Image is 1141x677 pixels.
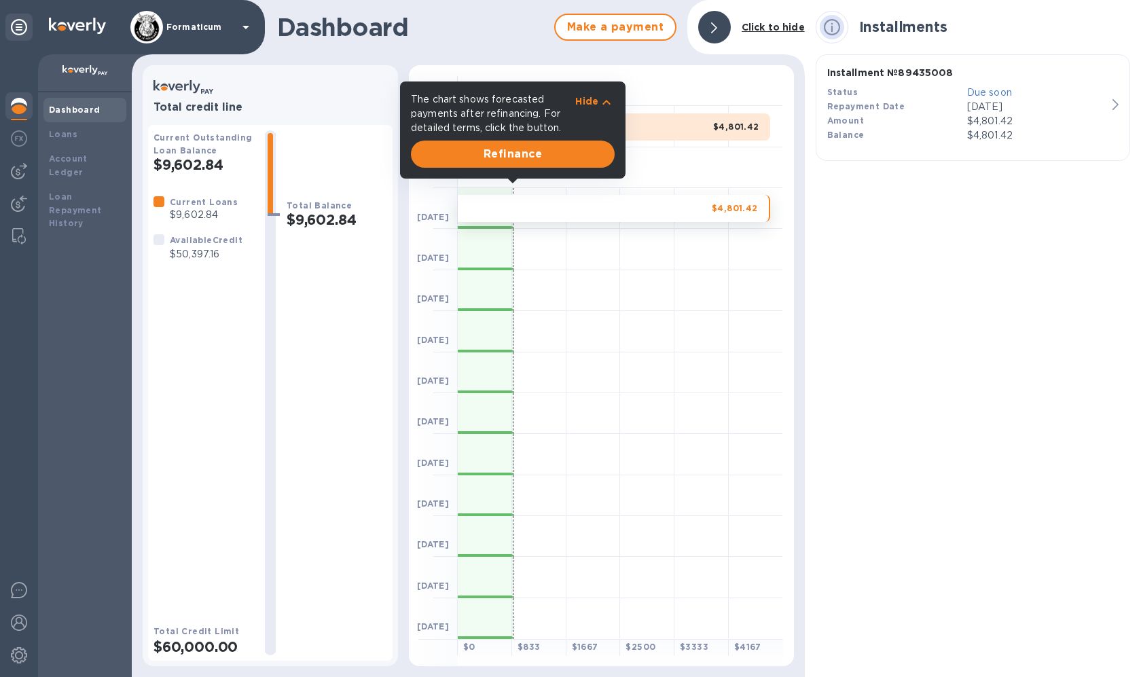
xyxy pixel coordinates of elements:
[287,211,387,228] h2: $9,602.84
[967,100,1107,114] p: [DATE]
[417,581,449,591] b: [DATE]
[411,141,615,168] button: Refinance
[827,130,865,140] b: Balance
[153,101,387,114] h3: Total credit line
[417,539,449,549] b: [DATE]
[742,22,805,33] b: Click to hide
[49,129,77,139] b: Loans
[49,18,106,34] img: Logo
[827,87,858,97] b: Status
[712,203,758,213] b: $4,801.42
[170,197,238,207] b: Current Loans
[572,642,598,652] b: $ 1667
[49,105,101,115] b: Dashboard
[575,94,598,108] p: Hide
[734,642,761,652] b: $ 4167
[417,335,449,345] b: [DATE]
[680,642,708,652] b: $ 3333
[417,253,449,263] b: [DATE]
[11,130,27,147] img: Foreign exchange
[153,156,254,173] h2: $9,602.84
[816,54,1130,161] button: Installment №89435008StatusDue soonRepayment Date[DATE]Amount$4,801.42Balance$4,801.42
[417,621,449,632] b: [DATE]
[827,101,905,111] b: Repayment Date
[827,67,954,78] b: Installment № 89435008
[417,458,449,468] b: [DATE]
[5,14,33,41] div: Unpin categories
[967,114,1107,128] div: $4,801.42
[417,212,449,222] b: [DATE]
[566,19,664,35] span: Make a payment
[153,626,239,636] b: Total Credit Limit
[417,293,449,304] b: [DATE]
[827,115,864,126] b: Amount
[713,122,759,132] b: $4,801.42
[411,92,575,135] p: The chart shows forecasted payments after refinancing. For detailed terms, click the button.
[153,638,254,655] h2: $60,000.00
[170,235,242,245] b: Available Credit
[166,22,234,32] p: Formaticum
[170,247,242,261] p: $50,397.16
[575,94,615,108] button: Hide
[417,498,449,509] b: [DATE]
[417,376,449,386] b: [DATE]
[967,128,1107,143] p: $4,801.42
[626,642,655,652] b: $ 2500
[170,208,238,222] p: $9,602.84
[417,416,449,426] b: [DATE]
[859,18,947,35] b: Installments
[463,642,475,652] b: $ 0
[422,146,604,162] span: Refinance
[153,132,253,155] b: Current Outstanding Loan Balance
[287,200,352,211] b: Total Balance
[554,14,676,41] button: Make a payment
[518,642,541,652] b: $ 833
[967,86,1107,100] p: Due soon
[49,191,102,229] b: Loan Repayment History
[49,153,88,177] b: Account Ledger
[277,13,547,41] h1: Dashboard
